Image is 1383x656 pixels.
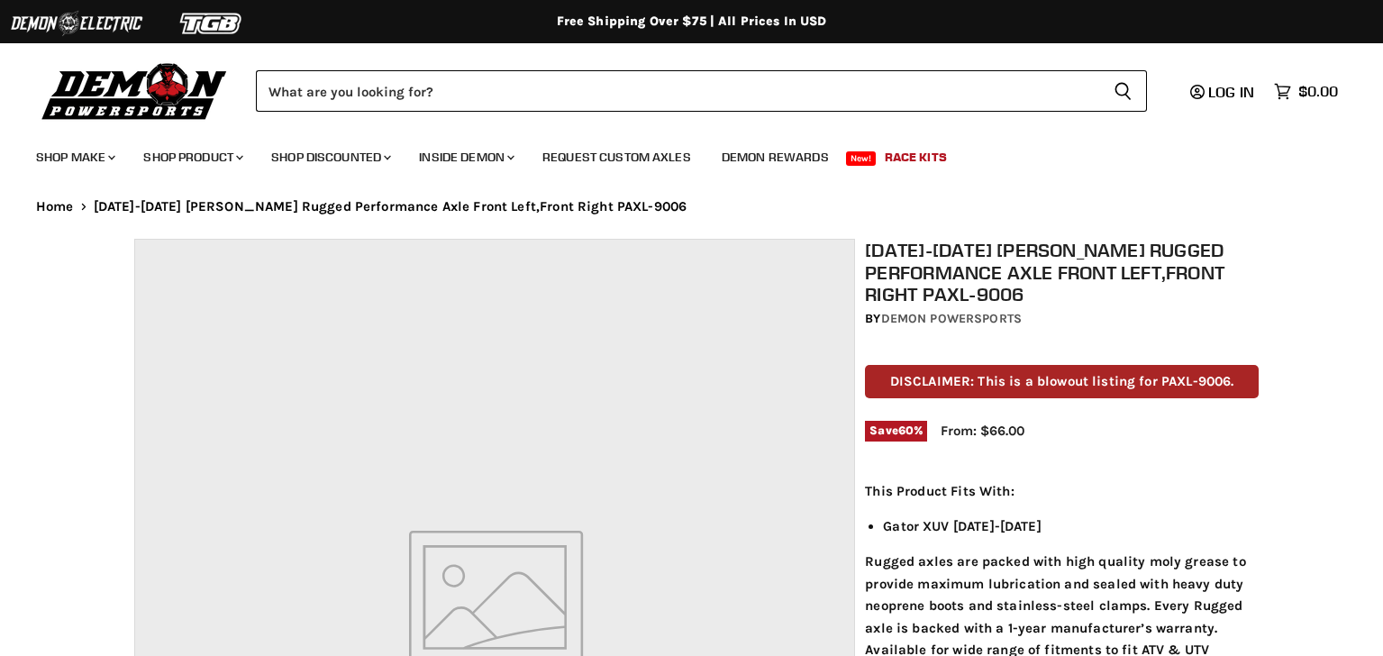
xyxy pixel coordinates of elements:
a: Shop Discounted [258,139,402,176]
form: Product [256,70,1147,112]
ul: Main menu [23,132,1333,176]
p: DISCLAIMER: This is a blowout listing for PAXL-9006. [865,365,1259,398]
img: Demon Powersports [36,59,233,123]
li: Gator XUV [DATE]-[DATE] [883,515,1259,537]
h1: [DATE]-[DATE] [PERSON_NAME] Rugged Performance Axle Front Left,Front Right PAXL-9006 [865,239,1259,305]
a: Demon Powersports [881,311,1022,326]
button: Search [1099,70,1147,112]
a: Log in [1182,84,1265,100]
a: $0.00 [1265,78,1347,105]
span: From: $66.00 [941,423,1024,439]
a: Race Kits [871,139,960,176]
a: Shop Make [23,139,126,176]
span: 60 [898,424,914,437]
span: Log in [1208,83,1254,101]
a: Inside Demon [405,139,525,176]
span: [DATE]-[DATE] [PERSON_NAME] Rugged Performance Axle Front Left,Front Right PAXL-9006 [94,199,687,214]
img: TGB Logo 2 [144,6,279,41]
div: by [865,309,1259,329]
p: This Product Fits With: [865,480,1259,502]
a: Request Custom Axles [529,139,705,176]
span: New! [846,151,877,166]
a: Shop Product [130,139,254,176]
span: $0.00 [1298,83,1338,100]
a: Demon Rewards [708,139,842,176]
input: Search [256,70,1099,112]
img: Demon Electric Logo 2 [9,6,144,41]
a: Home [36,199,74,214]
span: Save % [865,421,927,441]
